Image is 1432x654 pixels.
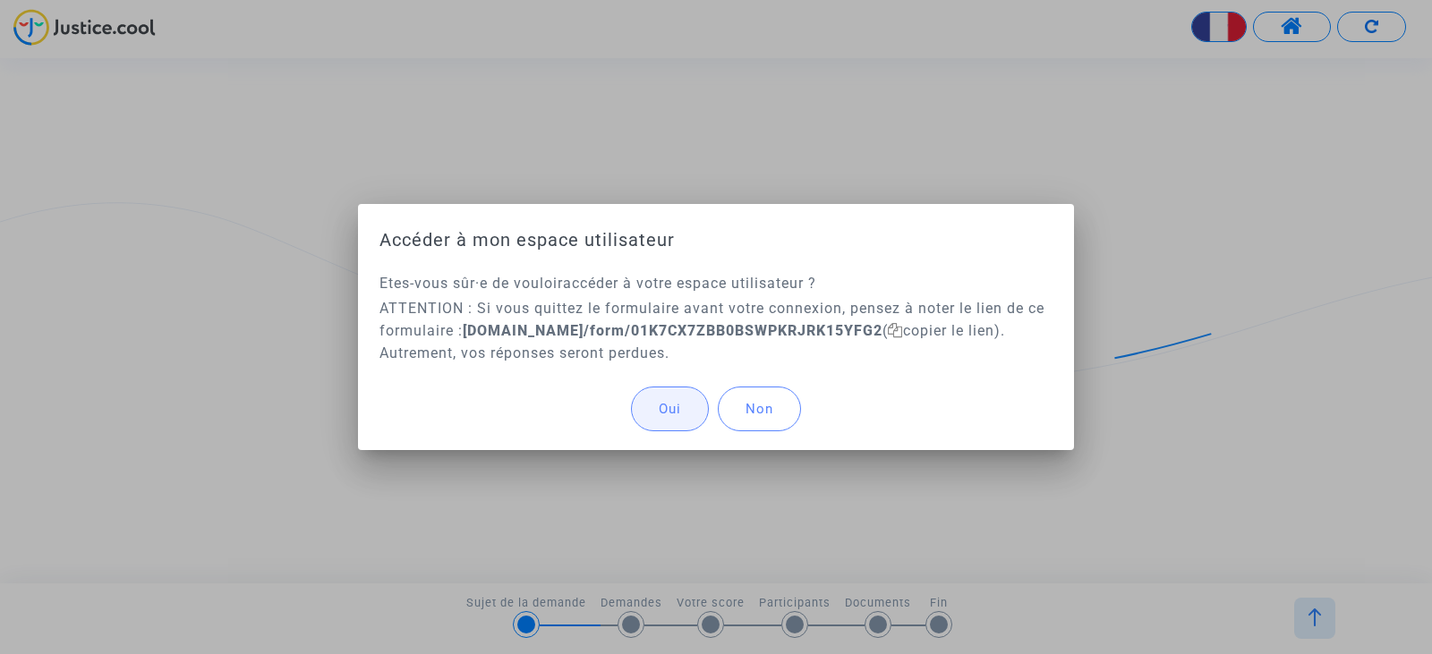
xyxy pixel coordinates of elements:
[463,322,882,339] b: [DOMAIN_NAME]/form/01K7CX7ZBB0BSWPKRJRK15YFG2
[631,386,709,431] button: Oui
[379,275,563,292] span: Etes-vous sûr·e de vouloir
[379,300,1044,361] span: ATTENTION : Si vous quittez le formulaire avant votre connexion, pensez à noter le lien de ce for...
[563,275,816,292] span: accéder à votre espace utilisateur ?
[718,386,801,431] button: Non
[659,401,681,417] span: Oui
[379,225,1053,254] h1: Accéder à mon espace utilisateur
[888,322,994,339] span: copier le lien
[746,401,773,417] span: Non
